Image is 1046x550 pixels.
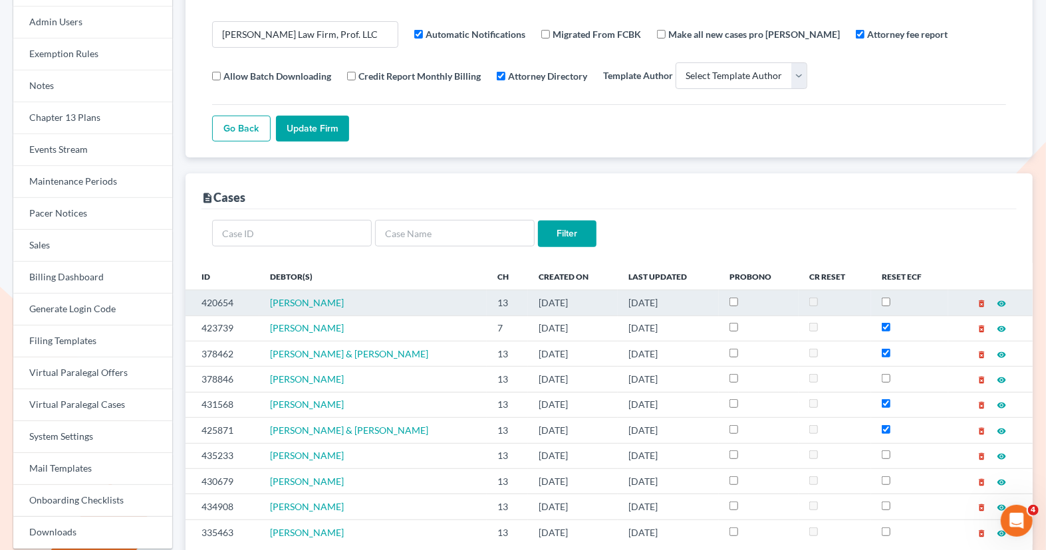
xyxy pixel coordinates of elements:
a: Chapter 13 Plans [13,102,172,134]
a: Onboarding Checklists [13,485,172,517]
td: 378462 [186,341,259,366]
a: Billing Dashboard [13,262,172,294]
a: delete_forever [977,348,986,359]
span: [PERSON_NAME] [270,501,344,512]
td: 425871 [186,418,259,443]
td: [DATE] [618,468,719,494]
i: visibility [997,478,1006,487]
i: delete_forever [977,350,986,359]
a: visibility [997,527,1006,538]
span: [PERSON_NAME] & [PERSON_NAME] [270,348,428,359]
i: visibility [997,529,1006,538]
label: Attorney Directory [508,69,587,83]
td: 13 [487,519,528,545]
td: [DATE] [618,316,719,341]
a: visibility [997,322,1006,333]
a: delete_forever [977,399,986,410]
i: delete_forever [977,478,986,487]
td: 431568 [186,392,259,417]
label: Template Author [603,68,673,82]
a: delete_forever [977,527,986,538]
th: Reset ECF [871,263,948,290]
span: [PERSON_NAME] [270,399,344,410]
a: Downloads [13,517,172,549]
a: delete_forever [977,322,986,333]
a: visibility [997,348,1006,359]
a: [PERSON_NAME] [270,450,344,461]
a: delete_forever [977,373,986,385]
i: delete_forever [977,401,986,410]
td: [DATE] [528,392,618,417]
i: visibility [997,375,1006,385]
td: 435233 [186,443,259,468]
td: 13 [487,392,528,417]
a: Mail Templates [13,453,172,485]
a: visibility [997,373,1006,385]
td: 335463 [186,519,259,545]
a: Filing Templates [13,325,172,357]
a: delete_forever [977,476,986,487]
td: 420654 [186,290,259,316]
th: Ch [487,263,528,290]
td: 13 [487,468,528,494]
td: 7 [487,316,528,341]
i: delete_forever [977,529,986,538]
td: [DATE] [618,392,719,417]
a: Go Back [212,116,271,142]
td: [DATE] [528,494,618,519]
td: 13 [487,290,528,316]
label: Attorney fee report [867,27,948,41]
a: delete_forever [977,424,986,436]
td: 13 [487,494,528,519]
th: Last Updated [618,263,719,290]
i: visibility [997,426,1006,436]
td: [DATE] [528,443,618,468]
i: visibility [997,299,1006,308]
a: Admin Users [13,7,172,39]
th: Created On [528,263,618,290]
td: [DATE] [528,316,618,341]
span: 4 [1028,505,1039,515]
td: 13 [487,341,528,366]
td: 13 [487,367,528,392]
td: 13 [487,418,528,443]
i: delete_forever [977,452,986,461]
td: [DATE] [618,418,719,443]
td: [DATE] [618,443,719,468]
i: delete_forever [977,324,986,333]
i: visibility [997,503,1006,512]
a: Pacer Notices [13,198,172,230]
a: Notes [13,70,172,102]
a: Generate Login Code [13,294,172,325]
label: Automatic Notifications [426,27,525,41]
a: Maintenance Periods [13,166,172,198]
a: visibility [997,297,1006,308]
a: Sales [13,230,172,262]
td: 434908 [186,494,259,519]
a: delete_forever [977,297,986,308]
a: visibility [997,501,1006,512]
td: 13 [487,443,528,468]
td: [DATE] [618,494,719,519]
a: Virtual Paralegal Offers [13,357,172,389]
a: Virtual Paralegal Cases [13,389,172,421]
a: [PERSON_NAME] [270,527,344,538]
td: [DATE] [618,290,719,316]
a: [PERSON_NAME] [270,322,344,333]
i: visibility [997,350,1006,359]
label: Migrated From FCBK [553,27,641,41]
a: [PERSON_NAME] [270,373,344,385]
td: [DATE] [528,418,618,443]
td: 423739 [186,316,259,341]
td: [DATE] [618,367,719,392]
i: delete_forever [977,426,986,436]
a: [PERSON_NAME] & [PERSON_NAME] [270,424,428,436]
a: visibility [997,450,1006,461]
a: [PERSON_NAME] [270,476,344,487]
input: Case ID [212,220,372,246]
th: ID [186,263,259,290]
